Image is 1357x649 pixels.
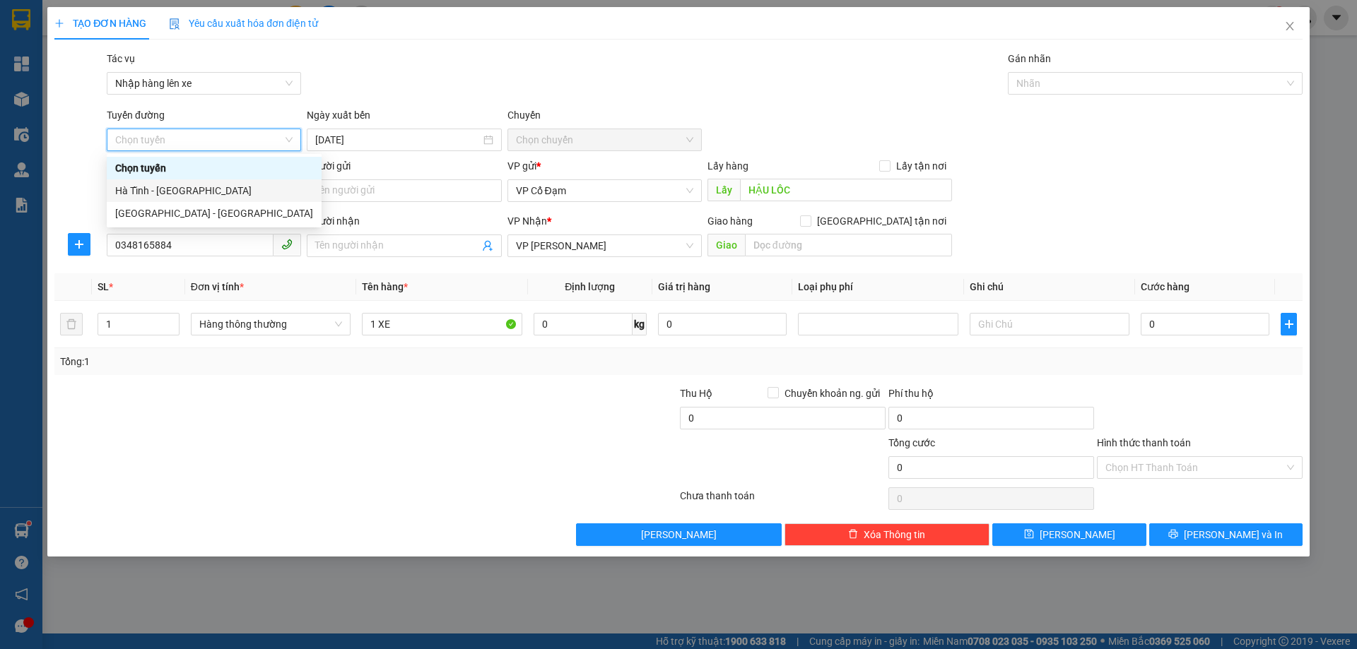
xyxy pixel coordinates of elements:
input: 0 [658,313,787,335]
span: delete [848,529,858,540]
span: Thu Hộ [680,388,712,399]
span: TẠO ĐƠN HÀNG [54,18,146,29]
button: printer[PERSON_NAME] và In [1149,523,1303,546]
span: Tên hàng [362,281,408,292]
li: Hotline: 1900252555 [132,52,591,70]
span: phone [281,239,293,250]
div: Chưa thanh toán [678,488,887,513]
div: Ngày xuất bến [307,107,501,129]
span: Lấy hàng [707,160,748,172]
button: plus [1281,313,1296,335]
input: Dọc đường [745,234,952,256]
div: Người gửi [307,158,501,174]
input: 15/09/2025 [315,132,480,148]
label: Gán nhãn [1008,53,1051,64]
div: Tổng: 1 [60,354,524,369]
div: [GEOGRAPHIC_DATA] - [GEOGRAPHIC_DATA] [115,206,313,221]
div: Phí thu hộ [888,386,1094,407]
span: [PERSON_NAME] [1040,527,1115,542]
span: Giao [707,234,745,256]
button: deleteXóa Thông tin [785,523,990,546]
span: [PERSON_NAME] và In [1184,527,1283,542]
span: Yêu cầu xuất hóa đơn điện tử [169,18,318,29]
button: Close [1270,7,1310,47]
button: [PERSON_NAME] [576,523,782,546]
div: Chọn tuyến [107,157,322,179]
li: Cổ Đạm, xã [GEOGRAPHIC_DATA], [GEOGRAPHIC_DATA] [132,35,591,52]
span: SL [98,281,109,292]
img: logo.jpg [18,18,88,88]
span: Hàng thông thường [199,314,342,335]
input: Dọc đường [740,179,952,201]
th: Ghi chú [964,273,1135,301]
div: Tuyến đường [107,107,301,129]
div: Chuyến [507,107,702,129]
img: icon [169,18,180,30]
span: Giao hàng [707,215,753,227]
div: Hà Tĩnh - [GEOGRAPHIC_DATA] [115,183,313,198]
div: Chọn tuyến [115,160,313,176]
span: [PERSON_NAME] [641,527,717,542]
span: close [1284,20,1296,32]
span: printer [1168,529,1178,540]
span: Đơn vị tính [191,281,244,292]
input: VD: Bàn, Ghế [362,313,522,335]
label: Tác vụ [107,53,135,64]
span: Lấy tận nơi [891,158,952,174]
button: plus [68,233,90,256]
span: Cước hàng [1141,281,1189,292]
b: GỬI : VP Cổ Đạm [18,102,165,126]
span: user-add [482,240,493,251]
div: Hà Nội - Hà Tĩnh [107,202,322,225]
div: Hà Tĩnh - Hà Nội [107,179,322,202]
button: save[PERSON_NAME] [992,523,1146,546]
th: Loại phụ phí [792,273,963,301]
span: Chọn tuyến [115,129,293,150]
span: VP Cổ Đạm [516,180,693,201]
span: Lấy [707,179,740,201]
span: Định lượng [565,281,615,292]
span: Nhập hàng lên xe [115,73,293,94]
span: [GEOGRAPHIC_DATA] tận nơi [811,213,952,229]
span: Giá trị hàng [658,281,710,292]
span: Chuyển khoản ng. gửi [779,386,886,401]
span: save [1024,529,1034,540]
span: plus [69,239,90,250]
div: VP gửi [507,158,702,174]
span: plus [1281,318,1296,330]
span: plus [54,18,64,28]
span: Chọn chuyến [516,129,693,150]
span: kg [633,313,647,335]
button: delete [60,313,83,335]
label: Hình thức thanh toán [1097,437,1191,448]
div: Người nhận [307,213,501,229]
span: VP Hoàng Liệt [516,235,693,256]
input: Ghi Chú [970,313,1129,335]
span: Tổng cước [888,437,935,448]
span: VP Nhận [507,215,547,227]
span: Xóa Thông tin [864,527,925,542]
